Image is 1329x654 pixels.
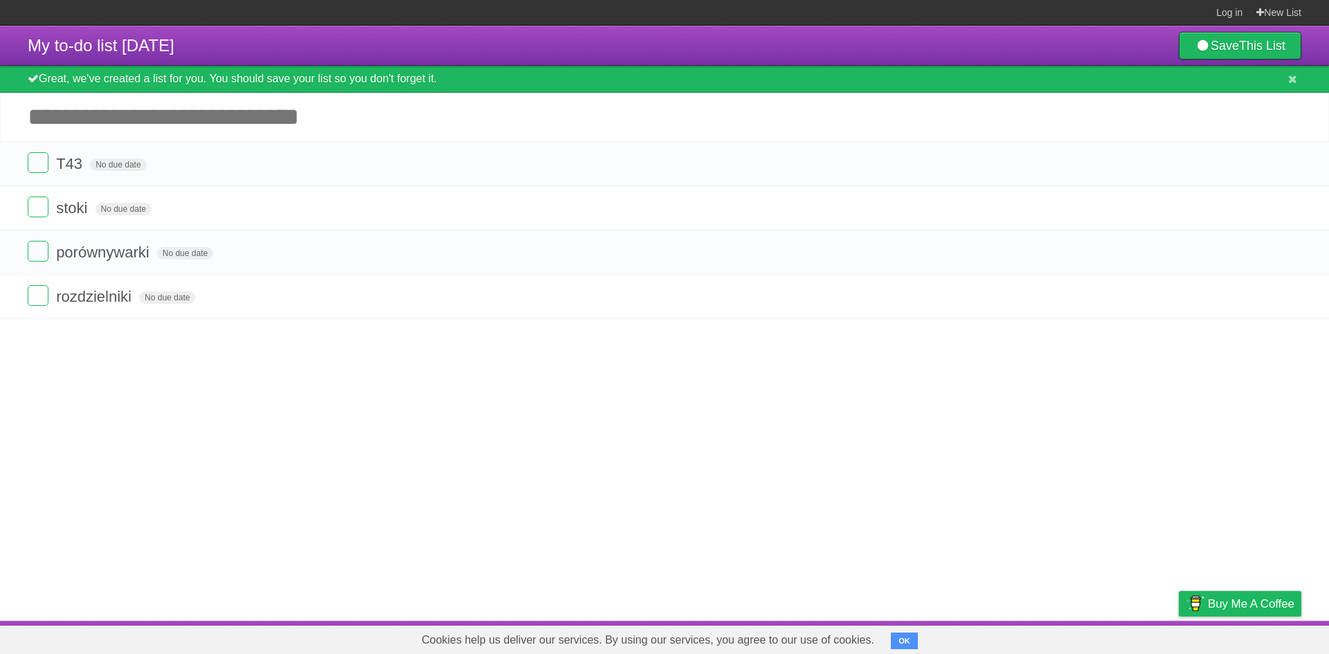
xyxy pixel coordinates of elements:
[1114,624,1144,651] a: Terms
[1186,592,1204,615] img: Buy me a coffee
[408,626,888,654] span: Cookies help us deliver our services. By using our services, you agree to our use of cookies.
[56,199,91,217] span: stoki
[1179,591,1301,617] a: Buy me a coffee
[1214,624,1301,651] a: Suggest a feature
[56,155,86,172] span: T43
[1161,624,1197,651] a: Privacy
[139,291,195,304] span: No due date
[1239,39,1285,53] b: This List
[995,624,1024,651] a: About
[891,633,918,649] button: OK
[1208,592,1294,616] span: Buy me a coffee
[90,158,146,171] span: No due date
[157,247,213,260] span: No due date
[28,241,48,262] label: Done
[1040,624,1096,651] a: Developers
[56,288,135,305] span: rozdzielniki
[1179,32,1301,60] a: SaveThis List
[28,152,48,173] label: Done
[28,36,174,55] span: My to-do list [DATE]
[28,197,48,217] label: Done
[56,244,153,261] span: porównywarki
[96,203,152,215] span: No due date
[28,285,48,306] label: Done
